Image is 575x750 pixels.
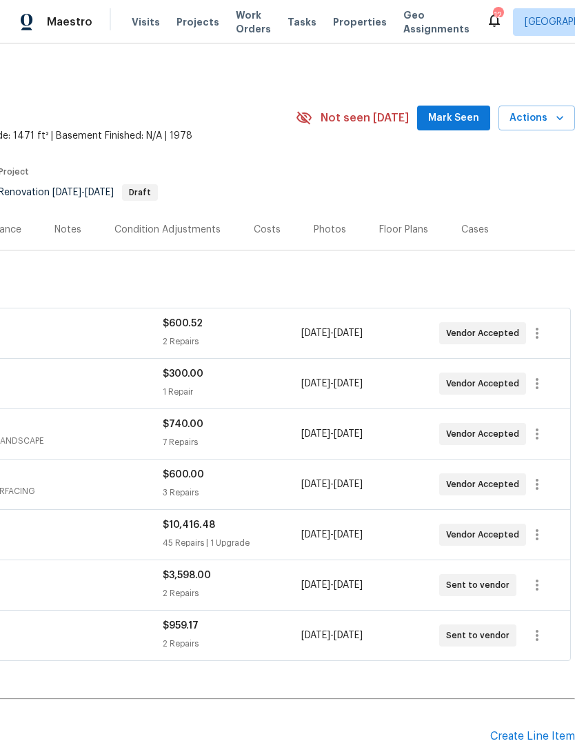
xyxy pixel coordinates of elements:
span: [DATE] [334,631,363,640]
span: - [301,377,363,391]
span: - [52,188,114,197]
span: [DATE] [334,580,363,590]
div: Photos [314,223,346,237]
span: Vendor Accepted [446,477,525,491]
span: [DATE] [301,480,330,489]
div: 2 Repairs [163,335,301,348]
span: [DATE] [85,188,114,197]
span: Projects [176,15,219,29]
span: Maestro [47,15,92,29]
div: 3 Repairs [163,486,301,500]
span: Tasks [287,17,316,27]
span: $959.17 [163,621,199,631]
span: Vendor Accepted [446,528,525,542]
span: - [301,578,363,592]
span: Geo Assignments [403,8,470,36]
span: [DATE] [301,530,330,540]
span: Vendor Accepted [446,427,525,441]
span: [DATE] [301,580,330,590]
div: Costs [254,223,281,237]
button: Actions [498,106,575,131]
span: [DATE] [334,328,363,338]
div: 2 Repairs [163,637,301,651]
div: Notes [54,223,81,237]
span: [DATE] [334,429,363,439]
span: Sent to vendor [446,578,515,592]
div: 7 Repairs [163,435,301,449]
span: [DATE] [301,379,330,388]
span: $300.00 [163,369,203,379]
span: [DATE] [334,480,363,489]
span: Sent to vendor [446,629,515,642]
div: Create Line Item [490,730,575,743]
span: $740.00 [163,420,203,429]
div: 2 Repairs [163,586,301,600]
span: Actions [510,110,564,127]
span: $600.00 [163,470,204,480]
span: Properties [333,15,387,29]
div: Condition Adjustments [114,223,221,237]
span: Work Orders [236,8,271,36]
span: $10,416.48 [163,520,215,530]
div: 1 Repair [163,385,301,399]
span: [DATE] [301,429,330,439]
span: $600.52 [163,319,203,328]
div: 12 [493,8,503,22]
span: Mark Seen [428,110,479,127]
div: 45 Repairs | 1 Upgrade [163,536,301,550]
span: [DATE] [301,631,330,640]
span: [DATE] [334,530,363,540]
div: Cases [461,223,489,237]
span: Visits [132,15,160,29]
span: - [301,528,363,542]
span: [DATE] [52,188,81,197]
span: Vendor Accepted [446,377,525,391]
span: [DATE] [301,328,330,338]
span: - [301,326,363,340]
span: Not seen [DATE] [321,111,409,125]
span: $3,598.00 [163,571,211,580]
span: - [301,477,363,491]
span: [DATE] [334,379,363,388]
span: Vendor Accepted [446,326,525,340]
span: - [301,629,363,642]
span: - [301,427,363,441]
span: Draft [123,188,157,197]
div: Floor Plans [379,223,428,237]
button: Mark Seen [417,106,490,131]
